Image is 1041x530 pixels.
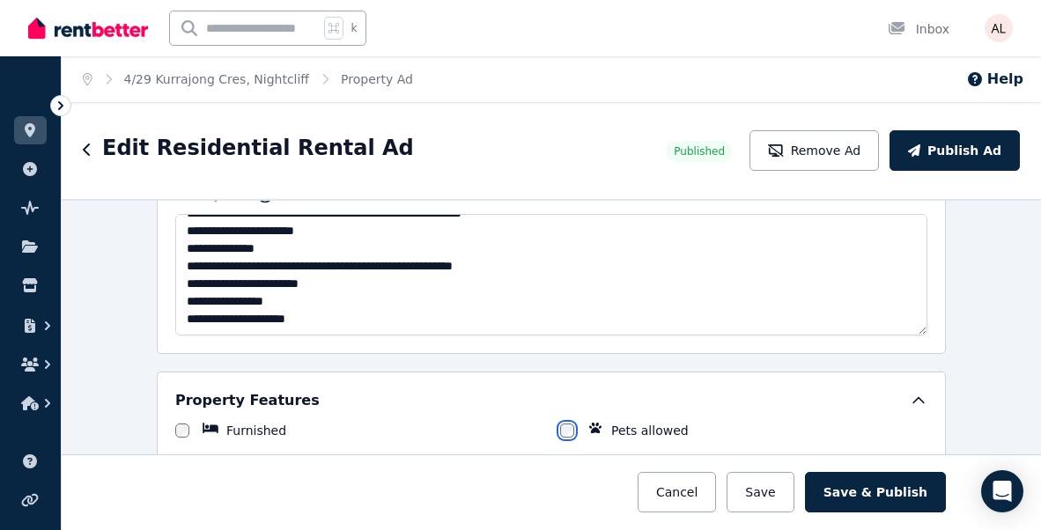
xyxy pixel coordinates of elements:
label: Furnished [226,422,286,439]
img: Anna Loizou [985,14,1013,42]
a: Property Ad [341,72,413,86]
button: Save & Publish [805,472,946,512]
label: Pets allowed [611,422,689,439]
h5: Property Features [175,390,320,411]
button: Publish Ad [890,130,1020,171]
span: k [351,21,357,35]
button: Remove Ad [749,130,879,171]
div: Inbox [888,20,949,38]
button: Help [966,69,1023,90]
div: Open Intercom Messenger [981,470,1023,512]
button: Cancel [638,472,716,512]
nav: Breadcrumb [62,56,434,102]
span: Published [674,144,725,158]
h1: Edit Residential Rental Ad [102,134,414,162]
img: RentBetter [28,15,148,41]
button: Save [727,472,794,512]
a: 4/29 Kurrajong Cres, Nightcliff [124,72,310,86]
